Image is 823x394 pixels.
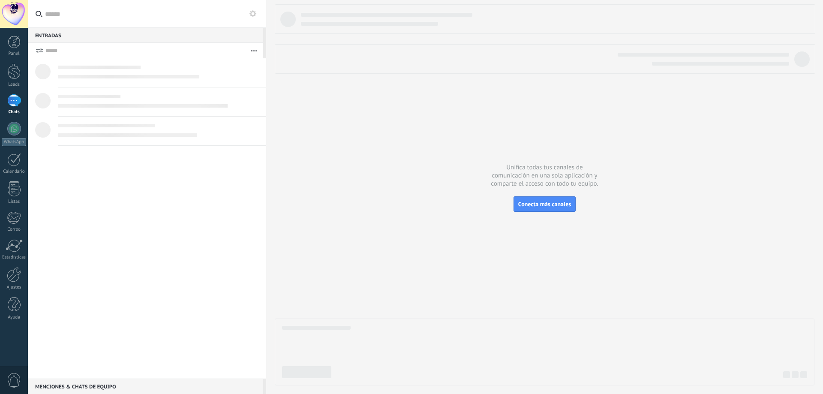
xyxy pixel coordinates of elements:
div: Chats [2,109,27,115]
div: Calendario [2,169,27,174]
span: Conecta más canales [518,200,571,208]
div: Menciones & Chats de equipo [28,379,263,394]
div: Ayuda [2,315,27,320]
div: Listas [2,199,27,205]
div: Estadísticas [2,255,27,260]
div: Leads [2,82,27,87]
button: Conecta más canales [514,196,576,212]
div: Panel [2,51,27,57]
div: Ajustes [2,285,27,290]
div: Correo [2,227,27,232]
div: Entradas [28,27,263,43]
div: WhatsApp [2,138,26,146]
